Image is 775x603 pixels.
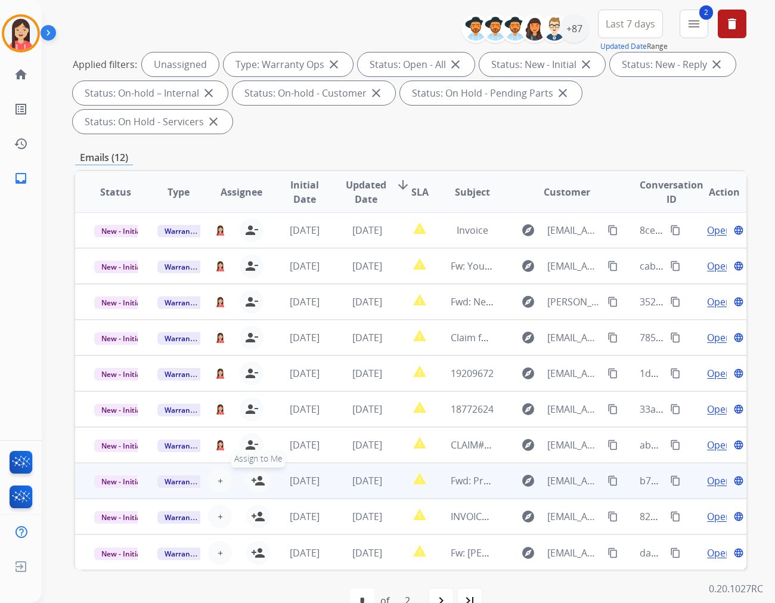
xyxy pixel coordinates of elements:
[232,81,395,105] div: Status: On-hold - Customer
[547,295,601,309] span: [PERSON_NAME][EMAIL_ADDRESS][PERSON_NAME][DOMAIN_NAME]
[208,505,232,528] button: +
[290,295,320,308] span: [DATE]
[94,296,150,309] span: New - Initial
[600,41,668,51] span: Range
[157,404,219,416] span: Warranty Ops
[94,511,150,524] span: New - Initial
[244,438,259,452] mat-icon: person_remove
[208,469,232,493] button: +
[521,259,535,273] mat-icon: explore
[521,223,535,237] mat-icon: explore
[413,508,427,522] mat-icon: report_problem
[215,368,225,379] img: agent-avatar
[352,474,382,487] span: [DATE]
[14,67,28,82] mat-icon: home
[670,440,681,450] mat-icon: content_copy
[218,546,223,560] span: +
[451,367,494,380] span: 19209672
[457,224,488,237] span: Invoice
[14,102,28,116] mat-icon: list_alt
[244,259,259,273] mat-icon: person_remove
[607,475,618,486] mat-icon: content_copy
[521,330,535,345] mat-icon: explore
[607,548,618,558] mat-icon: content_copy
[687,17,701,31] mat-icon: menu
[411,185,429,199] span: SLA
[290,367,320,380] span: [DATE]
[733,548,744,558] mat-icon: language
[680,10,708,38] button: 2
[413,544,427,558] mat-icon: report_problem
[707,366,731,381] span: Open
[733,296,744,307] mat-icon: language
[670,404,681,415] mat-icon: content_copy
[521,509,535,524] mat-icon: explore
[683,171,746,213] th: Action
[451,438,760,452] span: CLAIM# 0843626a-a989-46b0-9fba-35ab81 3cd79d, ORDER# 40886314
[231,450,286,468] span: Assign to Me
[607,404,618,415] mat-icon: content_copy
[346,178,386,206] span: Updated Date
[707,546,731,560] span: Open
[733,404,744,415] mat-icon: language
[451,474,571,487] span: Fwd: Protection plan proof
[215,332,225,343] img: agent-avatar
[610,52,736,76] div: Status: New - Reply
[547,438,601,452] span: [EMAIL_ADDRESS][DOMAIN_NAME]
[73,81,228,105] div: Status: On-hold – Internal
[670,296,681,307] mat-icon: content_copy
[244,295,259,309] mat-icon: person_remove
[290,403,320,416] span: [DATE]
[733,368,744,379] mat-icon: language
[733,511,744,522] mat-icon: language
[215,296,225,307] img: agent-avatar
[451,546,720,559] span: Fw: [PERSON_NAME] FURNITURE PROTECTION PLAN RECEIPT
[251,474,265,488] mat-icon: person_add
[157,511,219,524] span: Warranty Ops
[733,475,744,486] mat-icon: language
[413,472,427,486] mat-icon: report_problem
[733,261,744,271] mat-icon: language
[327,57,341,72] mat-icon: close
[290,224,320,237] span: [DATE]
[352,259,382,273] span: [DATE]
[352,510,382,523] span: [DATE]
[400,81,582,105] div: Status: On Hold - Pending Parts
[600,42,647,51] button: Updated Date
[94,261,150,273] span: New - Initial
[547,474,601,488] span: [EMAIL_ADDRESS][DOMAIN_NAME]
[75,150,133,165] p: Emails (12)
[670,475,681,486] mat-icon: content_copy
[707,438,731,452] span: Open
[157,296,219,309] span: Warranty Ops
[521,402,535,416] mat-icon: explore
[221,185,262,199] span: Assignee
[707,330,731,345] span: Open
[413,293,427,307] mat-icon: report_problem
[201,86,216,100] mat-icon: close
[607,261,618,271] mat-icon: content_copy
[413,257,427,271] mat-icon: report_problem
[733,440,744,450] mat-icon: language
[598,10,663,38] button: Last 7 days
[451,403,494,416] span: 18772624
[358,52,475,76] div: Status: Open - All
[73,57,137,72] p: Applied filters:
[251,509,265,524] mat-icon: person_add
[218,509,223,524] span: +
[168,185,190,199] span: Type
[544,185,590,199] span: Customer
[352,438,382,452] span: [DATE]
[157,548,219,560] span: Warranty Ops
[707,223,731,237] span: Open
[14,137,28,151] mat-icon: history
[352,403,382,416] span: [DATE]
[246,469,270,493] button: Assign to Me
[215,440,225,450] img: agent-avatar
[413,400,427,415] mat-icon: report_problem
[699,5,713,20] span: 2
[94,440,150,452] span: New - Initial
[94,475,150,488] span: New - Initial
[451,259,773,273] span: Fw: Your recent inquiry with [PERSON_NAME] (Case Number #08863890)
[283,178,327,206] span: Initial Date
